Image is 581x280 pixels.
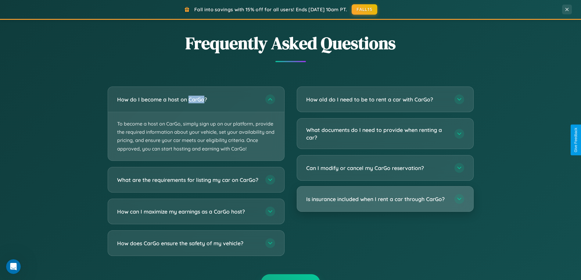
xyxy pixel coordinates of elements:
h3: What are the requirements for listing my car on CarGo? [117,176,259,183]
h3: Can I modify or cancel my CarGo reservation? [306,164,448,172]
h3: How can I maximize my earnings as a CarGo host? [117,207,259,215]
p: To become a host on CarGo, simply sign up on our platform, provide the required information about... [108,112,284,161]
h2: Frequently Asked Questions [108,31,474,55]
span: Fall into savings with 15% off for all users! Ends [DATE] 10am PT. [194,6,347,12]
h3: What documents do I need to provide when renting a car? [306,126,448,141]
h3: How old do I need to be to rent a car with CarGo? [306,96,448,103]
div: Give Feedback [574,128,578,152]
h3: How do I become a host on CarGo? [117,96,259,103]
h3: Is insurance included when I rent a car through CarGo? [306,195,448,203]
button: FALL15 [352,4,377,15]
iframe: Intercom live chat [6,259,21,274]
h3: How does CarGo ensure the safety of my vehicle? [117,239,259,247]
